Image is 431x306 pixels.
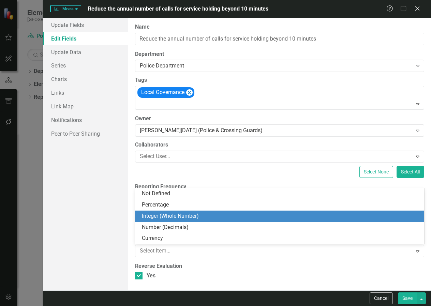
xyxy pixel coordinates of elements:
label: Reporting Frequency [135,183,424,191]
div: Not Defined [142,190,420,198]
span: Reduce the annual number of calls for service holding beyond 10 minutes [88,5,268,12]
a: Series [43,59,128,72]
div: Percentage [142,201,420,209]
div: Yes [147,272,155,280]
a: Notifications [43,113,128,127]
div: [PERSON_NAME][DATE] (Police & Crossing Guards) [140,126,412,134]
input: Measure Name [135,33,424,45]
label: Tags [135,76,424,84]
div: Number (Decimals) [142,224,420,231]
label: Department [135,50,424,58]
a: Update Data [43,45,128,59]
button: Cancel [370,292,393,304]
a: Peer-to-Peer Sharing [43,127,128,140]
button: Save [398,292,417,304]
a: Update Fields [43,18,128,32]
span: Local Governance [141,89,184,95]
div: Police Department [140,62,412,70]
label: Reverse Evaluation [135,262,424,270]
div: Currency [142,234,420,242]
a: Links [43,86,128,100]
button: Select All [397,166,424,178]
button: Select None [359,166,393,178]
label: Name [135,23,424,31]
label: Owner [135,115,424,123]
label: Collaborators [135,141,424,149]
div: Remove [object Object] [186,89,193,96]
div: Integer (Whole Number) [142,212,420,220]
a: Edit Fields [43,32,128,45]
a: Link Map [43,100,128,113]
span: Measure [50,5,81,12]
a: Charts [43,72,128,86]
